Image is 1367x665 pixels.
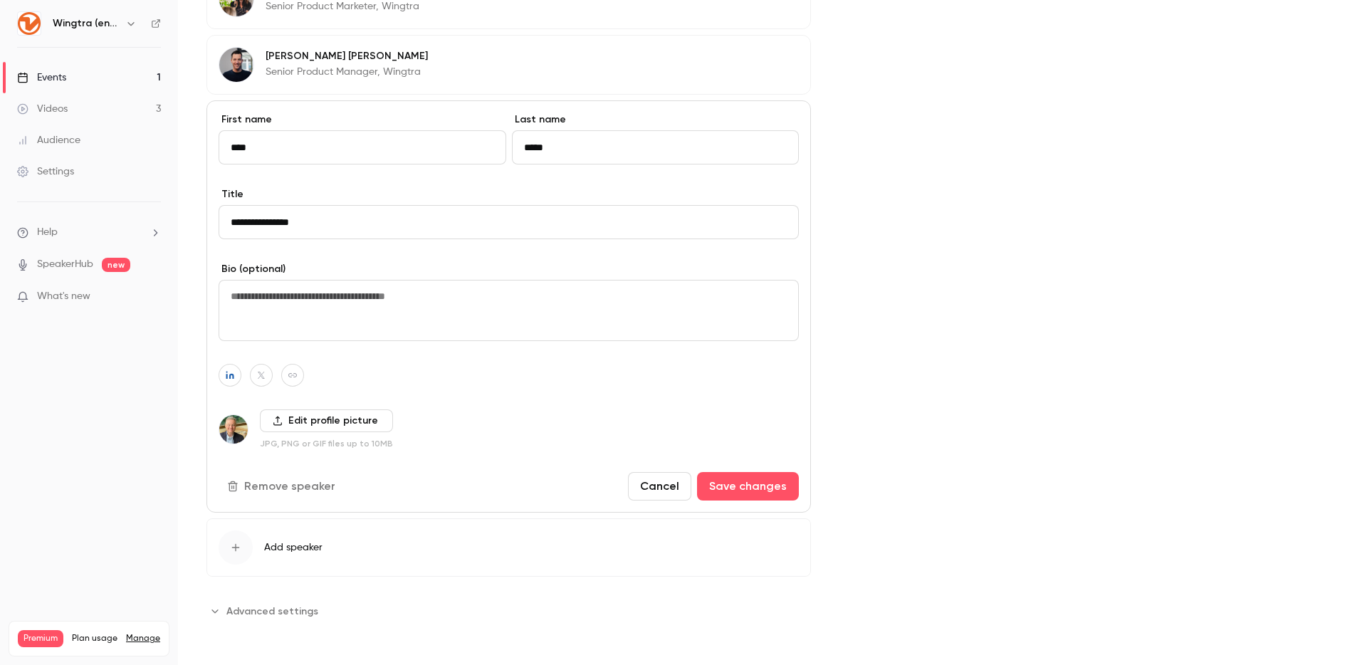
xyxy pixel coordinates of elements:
button: Cancel [628,472,691,501]
p: Senior Product Manager, Wingtra [266,65,428,79]
div: Events [17,70,66,85]
span: new [102,258,130,272]
span: Plan usage [72,633,117,644]
p: JPG, PNG or GIF files up to 10MB [260,438,393,449]
span: Add speaker [264,540,323,555]
button: Save changes [697,472,799,501]
label: Bio (optional) [219,262,799,276]
img: Wingtra (english) [18,12,41,35]
button: Add speaker [206,518,811,577]
span: What's new [37,289,90,304]
button: Advanced settings [206,599,327,622]
span: Premium [18,630,63,647]
li: help-dropdown-opener [17,225,161,240]
label: First name [219,112,506,127]
label: Edit profile picture [260,409,393,432]
label: Last name [512,112,800,127]
h6: Wingtra (english) [53,16,120,31]
section: Advanced settings [206,599,811,622]
a: Manage [126,633,160,644]
span: Advanced settings [226,604,318,619]
div: Videos [17,102,68,116]
img: André Becker [219,48,253,82]
label: Title [219,187,799,201]
span: Help [37,225,58,240]
a: SpeakerHub [37,257,93,272]
img: Russ Ellis [219,415,248,444]
div: Settings [17,164,74,179]
div: André Becker[PERSON_NAME] [PERSON_NAME]Senior Product Manager, Wingtra [206,35,811,95]
button: Remove speaker [219,472,347,501]
div: Audience [17,133,80,147]
p: [PERSON_NAME] [PERSON_NAME] [266,49,428,63]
